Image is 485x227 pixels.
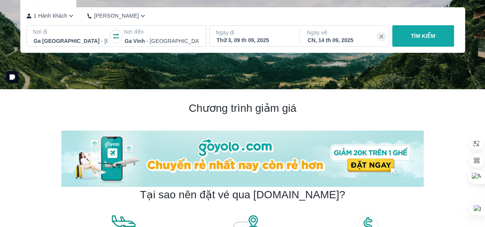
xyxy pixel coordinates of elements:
[33,28,109,36] p: Nơi đi
[94,12,139,20] p: [PERSON_NAME]
[87,12,147,20] button: [PERSON_NAME]
[307,36,382,44] div: CN, 14 th 09, 2025
[61,131,424,187] img: banner-home
[34,12,67,20] p: 1 Hành khách
[392,25,454,47] button: TÌM KIẾM
[411,32,435,40] p: TÌM KIẾM
[217,36,291,44] div: Thứ 3, 09 th 09, 2025
[26,12,76,20] button: 1 Hành khách
[124,28,200,36] p: Nơi đến
[216,29,292,36] p: Ngày đi
[140,188,345,202] h2: Tại sao nên đặt vé qua [DOMAIN_NAME]?
[307,29,383,36] p: Ngày về
[61,101,424,115] h2: Chương trình giảm giá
